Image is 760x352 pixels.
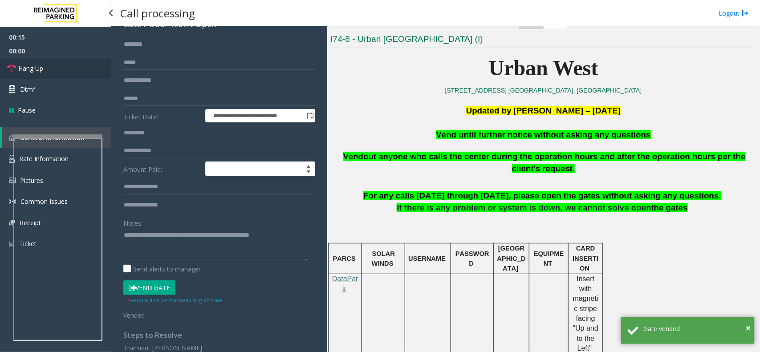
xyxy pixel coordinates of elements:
img: 'icon' [9,134,16,141]
a: General Information [2,127,111,148]
span: Decrease value [302,169,315,176]
div: Gate vended [643,324,748,333]
span: Increase value [302,162,315,169]
a: [STREET_ADDRESS] [GEOGRAPHIC_DATA], [GEOGRAPHIC_DATA] [445,87,642,94]
span: Vend until further notice without asking any questions [436,130,651,139]
span: PARCS [333,255,356,262]
label: Notes: [123,215,142,228]
span: Pause [18,105,36,115]
h3: Call processing [116,2,199,24]
button: Close [746,321,751,335]
img: 'icon' [9,240,15,248]
span: If there is any problem or system is down, we cannot solve open [397,203,651,212]
span: Dtmf [20,85,35,94]
span: USERNAME [408,255,446,262]
span: EQUIPMENT [534,250,564,267]
img: 'icon' [9,155,15,163]
span: the gates [651,203,688,212]
span: Urban West [489,56,598,80]
span: PASSWORD [455,250,489,267]
label: Send alerts to manager [123,264,201,274]
button: Vend Gate [123,280,175,295]
span: Vend [343,152,364,162]
img: 'icon' [9,198,16,205]
span: Hang Up [18,64,43,73]
span: Updated by [PERSON_NAME] – [DATE] [466,106,621,115]
img: logout [742,8,749,18]
h3: I74-8 - Urban [GEOGRAPHIC_DATA] (I) [330,33,756,48]
span: Vended [123,311,145,320]
small: Vend will be performed using 9# tone [128,297,222,303]
span: × [746,322,751,334]
span: CARD INSERTION [573,245,598,272]
img: 'icon' [9,220,15,226]
a: Logout [719,8,749,18]
span: SOLAR WINDS [372,250,395,267]
h4: Steps to Resolve [123,331,315,340]
span: For any calls [DATE] through [DATE], please open the gates without asking any questions. [363,191,721,200]
span: [GEOGRAPHIC_DATA] [497,245,526,272]
span: out anyone who calls the center during the operation hours and after the operation hours per the ... [363,152,745,173]
span: Toggle popup [305,109,315,122]
label: Amount Paid: [121,162,203,177]
span: General Information [20,134,85,142]
a: DataPark [332,275,358,292]
label: Ticket Date: [121,109,203,122]
img: 'icon' [9,178,16,183]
